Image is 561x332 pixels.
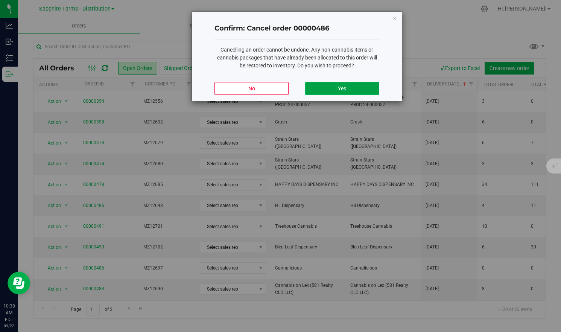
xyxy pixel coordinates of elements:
[217,47,377,69] span: Cancelling an order cannot be undone. Any non-cannabis items or cannabis packages that have alrea...
[392,14,397,23] button: Close modal
[297,62,354,69] span: Do you wish to proceed?
[214,24,379,34] h4: Confirm: Cancel order 00000486
[305,82,379,95] button: Yes
[214,82,289,95] button: No
[338,85,346,91] span: Yes
[8,272,30,294] iframe: Resource center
